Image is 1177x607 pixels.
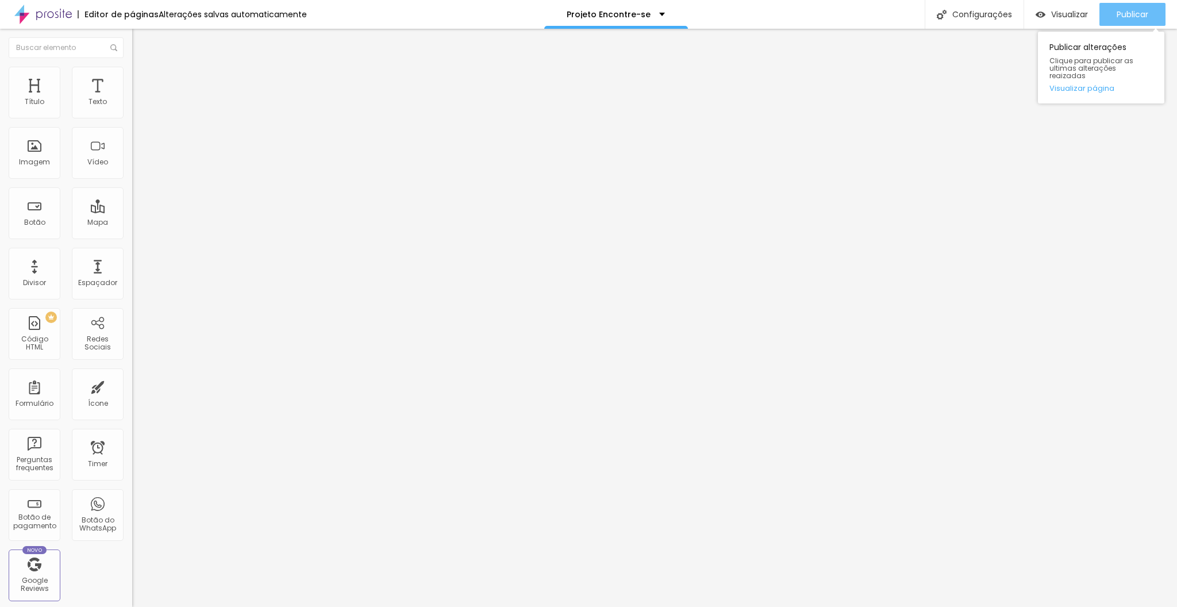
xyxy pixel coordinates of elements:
[1049,57,1153,80] span: Clique para publicar as ultimas alterações reaizadas
[937,10,947,20] img: Icone
[11,513,57,530] div: Botão de pagamento
[78,279,117,287] div: Espaçador
[110,44,117,51] img: Icone
[1051,10,1088,19] span: Visualizar
[78,10,159,18] div: Editor de páginas
[87,158,108,166] div: Vídeo
[1049,84,1153,92] a: Visualizar página
[89,98,107,106] div: Texto
[75,335,120,352] div: Redes Sociais
[9,37,124,58] input: Buscar elemento
[1117,10,1148,19] span: Publicar
[159,10,307,18] div: Alterações salvas automaticamente
[87,218,108,226] div: Mapa
[24,218,45,226] div: Botão
[75,516,120,533] div: Botão do WhatsApp
[1024,3,1099,26] button: Visualizar
[23,279,46,287] div: Divisor
[132,29,1177,607] iframe: Editor
[22,546,47,554] div: Novo
[1036,10,1045,20] img: view-1.svg
[25,98,44,106] div: Título
[1099,3,1166,26] button: Publicar
[19,158,50,166] div: Imagem
[11,456,57,472] div: Perguntas frequentes
[88,399,108,408] div: Ícone
[567,10,651,18] p: Projeto Encontre-se
[1038,32,1164,103] div: Publicar alterações
[11,577,57,593] div: Google Reviews
[16,399,53,408] div: Formulário
[88,460,107,468] div: Timer
[11,335,57,352] div: Código HTML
